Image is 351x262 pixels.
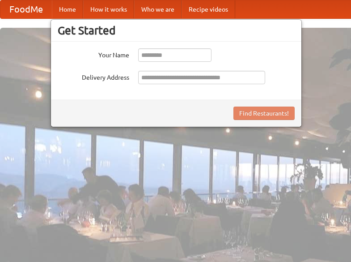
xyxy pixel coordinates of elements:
[58,71,129,82] label: Delivery Address
[83,0,134,18] a: How it works
[233,107,295,120] button: Find Restaurants!
[58,48,129,60] label: Your Name
[52,0,83,18] a: Home
[134,0,182,18] a: Who we are
[182,0,235,18] a: Recipe videos
[0,0,52,18] a: FoodMe
[58,24,295,37] h3: Get Started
